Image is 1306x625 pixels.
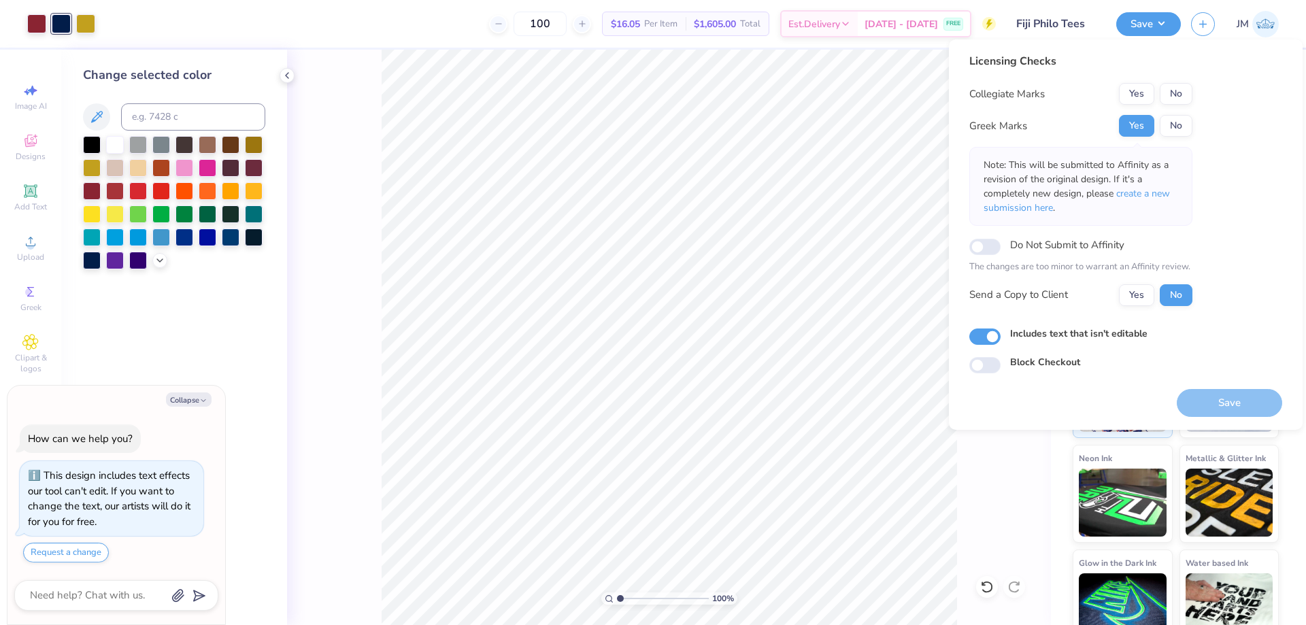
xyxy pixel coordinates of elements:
div: How can we help you? [28,432,133,445]
span: Greek [20,302,41,313]
button: Save [1116,12,1181,36]
input: – – [514,12,567,36]
img: Joshua Macky Gaerlan [1252,11,1279,37]
button: No [1160,284,1192,306]
span: $16.05 [611,17,640,31]
span: Neon Ink [1079,451,1112,465]
span: Per Item [644,17,677,31]
button: Collapse [166,392,212,407]
span: JM [1237,16,1249,32]
label: Block Checkout [1010,355,1080,369]
input: Untitled Design [1006,10,1106,37]
img: Metallic & Glitter Ink [1186,469,1273,537]
button: Yes [1119,284,1154,306]
span: Est. Delivery [788,17,840,31]
span: Metallic & Glitter Ink [1186,451,1266,465]
span: Designs [16,151,46,162]
span: Add Text [14,201,47,212]
span: $1,605.00 [694,17,736,31]
label: Includes text that isn't editable [1010,326,1148,341]
button: No [1160,83,1192,105]
button: Yes [1119,83,1154,105]
a: JM [1237,11,1279,37]
div: Licensing Checks [969,53,1192,69]
div: Change selected color [83,66,265,84]
p: The changes are too minor to warrant an Affinity review. [969,260,1192,274]
span: FREE [946,19,960,29]
img: Neon Ink [1079,469,1167,537]
div: This design includes text effects our tool can't edit. If you want to change the text, our artist... [28,469,190,528]
span: 100 % [712,592,734,605]
span: Clipart & logos [7,352,54,374]
div: Send a Copy to Client [969,287,1068,303]
p: Note: This will be submitted to Affinity as a revision of the original design. If it's a complete... [984,158,1178,215]
input: e.g. 7428 c [121,103,265,131]
button: Request a change [23,543,109,562]
span: Glow in the Dark Ink [1079,556,1156,570]
span: Upload [17,252,44,263]
span: Total [740,17,760,31]
span: Water based Ink [1186,556,1248,570]
div: Greek Marks [969,118,1027,134]
button: No [1160,115,1192,137]
label: Do Not Submit to Affinity [1010,236,1124,254]
span: [DATE] - [DATE] [865,17,938,31]
span: Image AI [15,101,47,112]
div: Collegiate Marks [969,86,1045,102]
button: Yes [1119,115,1154,137]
